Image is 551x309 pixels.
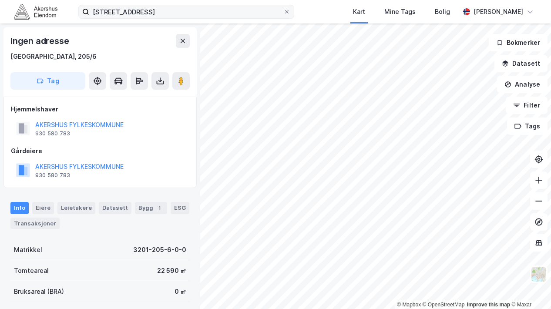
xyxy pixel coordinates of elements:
div: 22 590 ㎡ [157,265,186,276]
iframe: Chat Widget [507,267,551,309]
div: Gårdeiere [11,146,189,156]
div: Transaksjoner [10,218,60,229]
div: Bruksareal (BRA) [14,286,64,297]
div: Bygg [135,202,167,214]
input: Søk på adresse, matrikkel, gårdeiere, leietakere eller personer [89,5,283,18]
button: Datasett [494,55,548,72]
img: akershus-eiendom-logo.9091f326c980b4bce74ccdd9f866810c.svg [14,4,57,19]
div: Hjemmelshaver [11,104,189,114]
button: Filter [506,97,548,114]
div: ESG [171,202,189,214]
div: Leietakere [57,202,95,214]
div: 0 ㎡ [175,286,186,297]
div: 930 580 783 [35,172,70,179]
button: Tags [507,118,548,135]
div: [PERSON_NAME] [474,7,523,17]
button: Analyse [497,76,548,93]
div: Datasett [99,202,131,214]
div: Kart [353,7,365,17]
div: Tomteareal [14,265,49,276]
div: 1 [155,204,164,212]
button: Tag [10,72,85,90]
button: Bokmerker [489,34,548,51]
div: Mine Tags [384,7,416,17]
div: Bolig [435,7,450,17]
div: Eiere [32,202,54,214]
a: Mapbox [397,302,421,308]
a: Improve this map [467,302,510,308]
a: OpenStreetMap [423,302,465,308]
img: Z [531,266,547,282]
div: 930 580 783 [35,130,70,137]
div: Ingen adresse [10,34,71,48]
div: Info [10,202,29,214]
div: Kontrollprogram for chat [507,267,551,309]
div: 3201-205-6-0-0 [133,245,186,255]
div: [GEOGRAPHIC_DATA], 205/6 [10,51,97,62]
div: Matrikkel [14,245,42,255]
